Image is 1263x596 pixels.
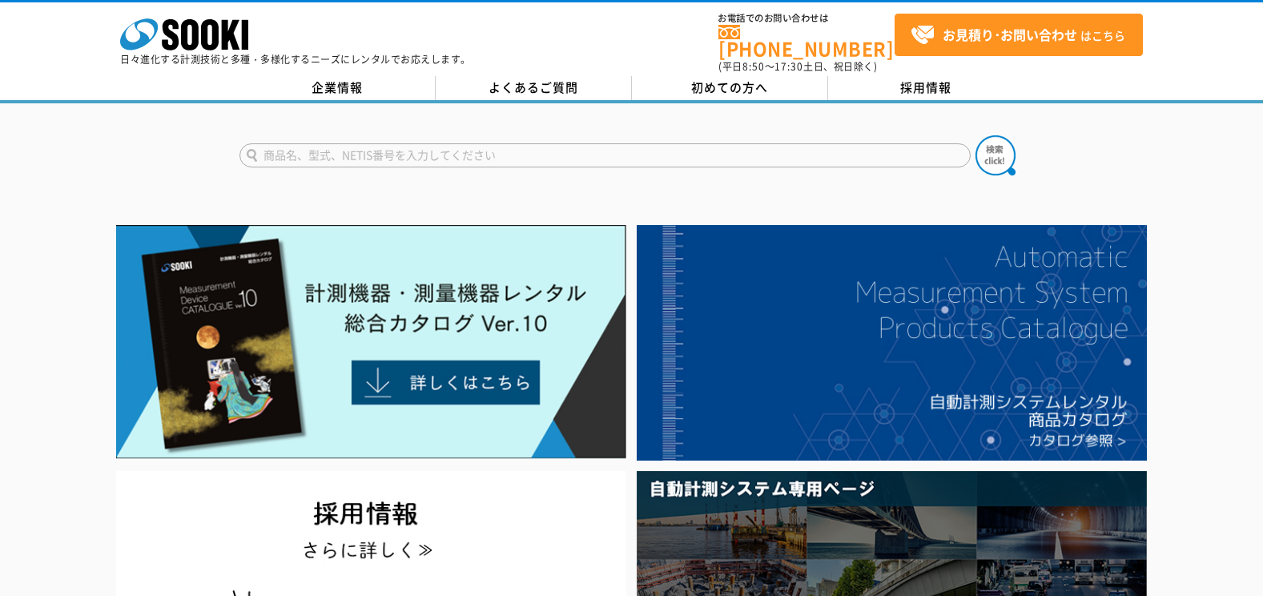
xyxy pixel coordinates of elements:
[943,25,1077,44] strong: お見積り･お問い合わせ
[975,135,1016,175] img: btn_search.png
[718,59,877,74] span: (平日 ～ 土日、祝日除く)
[691,79,768,96] span: 初めての方へ
[911,23,1125,47] span: はこちら
[774,59,803,74] span: 17:30
[895,14,1143,56] a: お見積り･お問い合わせはこちら
[239,143,971,167] input: 商品名、型式、NETIS番号を入力してください
[718,14,895,23] span: お電話でのお問い合わせは
[436,76,632,100] a: よくあるご質問
[116,225,626,459] img: Catalog Ver10
[637,225,1147,461] img: 自動計測システムカタログ
[718,25,895,58] a: [PHONE_NUMBER]
[828,76,1024,100] a: 採用情報
[632,76,828,100] a: 初めての方へ
[239,76,436,100] a: 企業情報
[120,54,471,64] p: 日々進化する計測技術と多種・多様化するニーズにレンタルでお応えします。
[742,59,765,74] span: 8:50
